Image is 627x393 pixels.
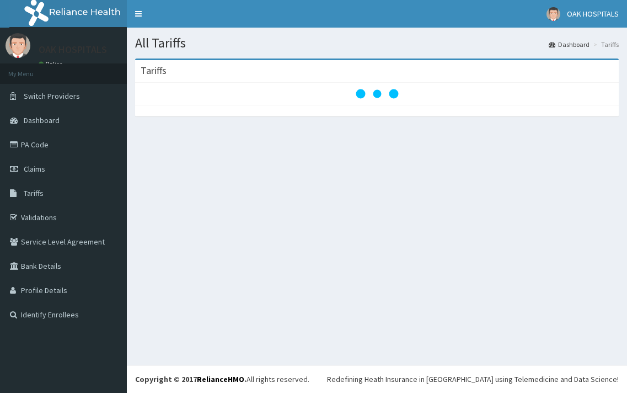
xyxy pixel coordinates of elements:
[127,365,627,393] footer: All rights reserved.
[6,33,30,58] img: User Image
[135,36,619,50] h1: All Tariffs
[197,374,244,384] a: RelianceHMO
[39,45,107,55] p: OAK HOSPITALS
[327,374,619,385] div: Redefining Heath Insurance in [GEOGRAPHIC_DATA] using Telemedicine and Data Science!
[24,91,80,101] span: Switch Providers
[24,164,45,174] span: Claims
[567,9,619,19] span: OAK HOSPITALS
[549,40,590,49] a: Dashboard
[141,66,167,76] h3: Tariffs
[24,115,60,125] span: Dashboard
[546,7,560,21] img: User Image
[24,188,44,198] span: Tariffs
[135,374,246,384] strong: Copyright © 2017 .
[355,72,399,116] svg: audio-loading
[591,40,619,49] li: Tariffs
[39,60,65,68] a: Online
